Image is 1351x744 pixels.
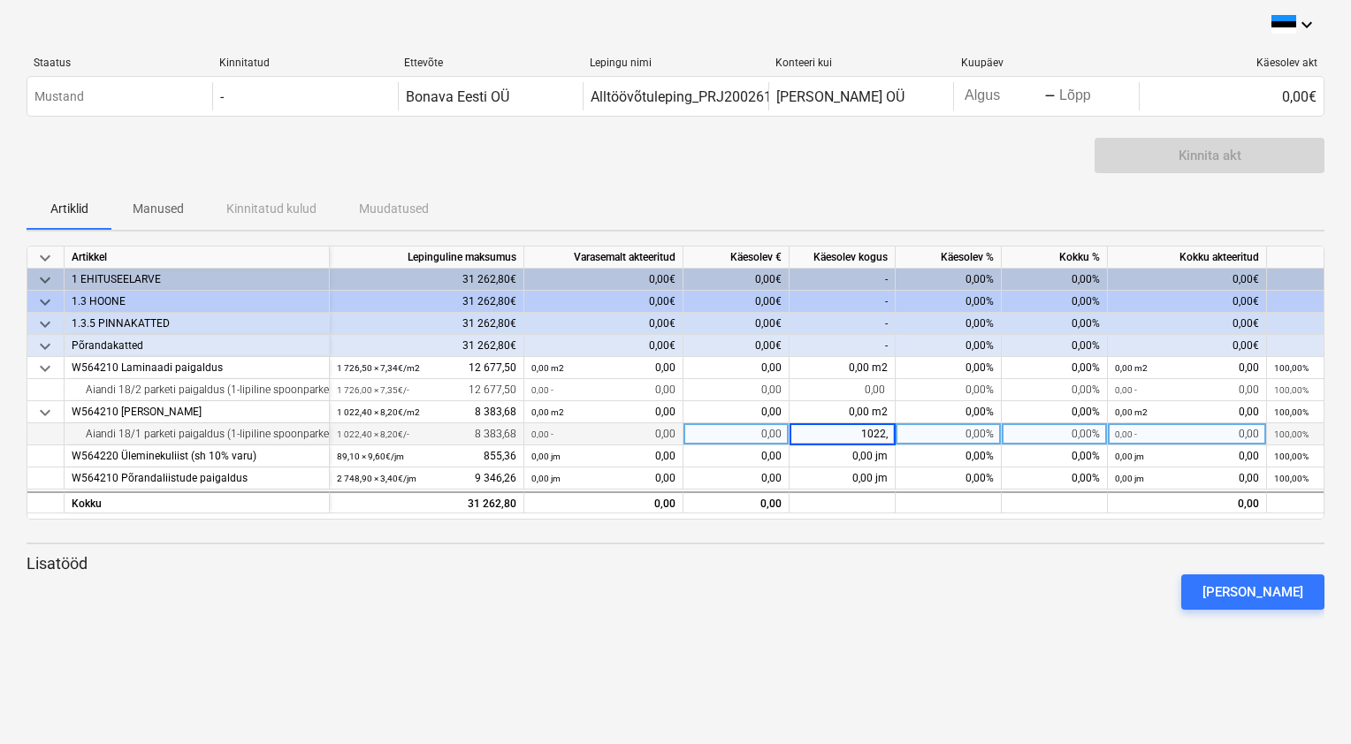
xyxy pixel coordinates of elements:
div: 9 346,26 [337,467,516,490]
small: 0,00 m2 [1115,363,1148,373]
div: 0,00 [1115,379,1259,401]
p: Artiklid [48,200,90,218]
small: 0,00 jm [1115,452,1144,461]
div: 0,00% [896,423,1002,445]
div: Lepingu nimi [590,57,761,69]
div: 0,00 [790,379,896,401]
small: 100,00% [1274,452,1309,461]
div: 0,00€ [1108,269,1267,291]
span: keyboard_arrow_down [34,402,56,423]
small: 0,00 jm [531,474,561,483]
small: 0,00 - [1115,429,1137,439]
small: 0,00 jm [531,452,561,461]
div: 0,00 m2 [790,401,896,423]
div: 0,00% [896,379,1002,401]
div: 0,00€ [1139,82,1324,110]
div: 855,36 [337,445,516,467]
p: Lisatööd [27,553,1324,574]
div: 8 383,68 [337,401,516,423]
div: 31 262,80 [337,493,516,515]
div: 0,00% [1002,445,1108,467]
div: - [790,269,896,291]
div: Kokku % [1002,247,1108,269]
div: 0,00€ [683,335,790,357]
div: 31 262,80€ [330,269,524,291]
div: 0,00% [1002,291,1108,313]
div: Kinnitatud [219,57,391,69]
div: - [790,313,896,335]
div: 1.3 HOONE [72,291,322,313]
div: 0,00€ [524,313,683,335]
span: keyboard_arrow_down [34,270,56,291]
div: Lepinguline maksumus [330,247,524,269]
div: Varasemalt akteeritud [524,247,683,269]
div: 0,00 [1115,401,1259,423]
div: Põrandakatted [72,335,322,357]
div: 0,00 [683,357,790,379]
div: 0,00 [1115,467,1259,490]
div: 0,00 m2 [790,357,896,379]
div: - [220,88,224,105]
div: 0,00 [1115,423,1259,445]
div: 12 677,50 [337,357,516,379]
div: Kuupäev [961,57,1133,69]
small: 1 726,00 × 7,35€ / - [337,385,409,395]
div: 0,00€ [524,269,683,291]
div: 12 677,50 [337,379,516,401]
small: 2 748,90 × 3,40€ / jm [337,474,416,483]
small: 100,00% [1274,407,1309,417]
div: 0,00 [531,379,675,401]
div: 0,00 [683,491,790,513]
div: 0,00€ [524,335,683,357]
small: 89,10 × 9,60€ / jm [337,452,404,461]
div: 0,00 jm [790,445,896,467]
small: 0,00 - [531,429,553,439]
div: - [790,335,896,357]
small: 100,00% [1274,429,1309,439]
div: 8 383,68 [337,423,516,445]
div: W564220 Üleminekuliist (sh 10% varu) [72,445,322,467]
span: keyboard_arrow_down [34,314,56,335]
span: keyboard_arrow_down [34,292,56,313]
small: 1 022,40 × 8,20€ / m2 [337,407,420,417]
div: 0,00 [531,467,675,490]
div: 0,00 [683,401,790,423]
div: 0,00 [683,423,790,445]
div: 0,00 [531,357,675,379]
span: keyboard_arrow_down [34,247,56,269]
div: 0,00% [1002,357,1108,379]
div: 1.3.5 PINNAKATTED [72,313,322,335]
small: 0,00 m2 [531,407,564,417]
p: Manused [133,200,184,218]
div: W564210 Laminaadi paigaldus [72,357,322,379]
small: 1 022,40 × 8,20€ / - [337,429,409,439]
small: 0,00 - [1115,385,1137,395]
div: Käesolev akt [1146,57,1317,69]
div: 0,00% [896,401,1002,423]
small: 1 726,50 × 7,34€ / m2 [337,363,420,373]
p: Mustand [34,87,84,106]
small: 0,00 - [531,385,553,395]
div: 0,00 [531,493,675,515]
div: 0,00€ [1108,313,1267,335]
div: 0,00% [1002,269,1108,291]
span: keyboard_arrow_down [34,358,56,379]
div: 0,00% [1002,467,1108,490]
div: 0,00€ [1108,291,1267,313]
small: 100,00% [1274,363,1309,373]
div: 0,00% [1002,379,1108,401]
div: - [1044,91,1056,102]
div: [PERSON_NAME] OÜ [776,88,904,105]
div: - [790,291,896,313]
div: 31 262,80€ [330,335,524,357]
div: 0,00 [531,401,675,423]
div: 0,00 [683,445,790,467]
div: 0,00% [896,291,1002,313]
div: Aiandi 18/1 parketi paigaldus (1-lipiline spoonparkett) [72,423,322,445]
div: 0,00 [683,467,790,490]
div: 0,00€ [683,291,790,313]
div: 0,00% [1002,313,1108,335]
div: 0,00€ [524,291,683,313]
div: Käesolev % [896,247,1002,269]
div: 0,00% [896,445,1002,467]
